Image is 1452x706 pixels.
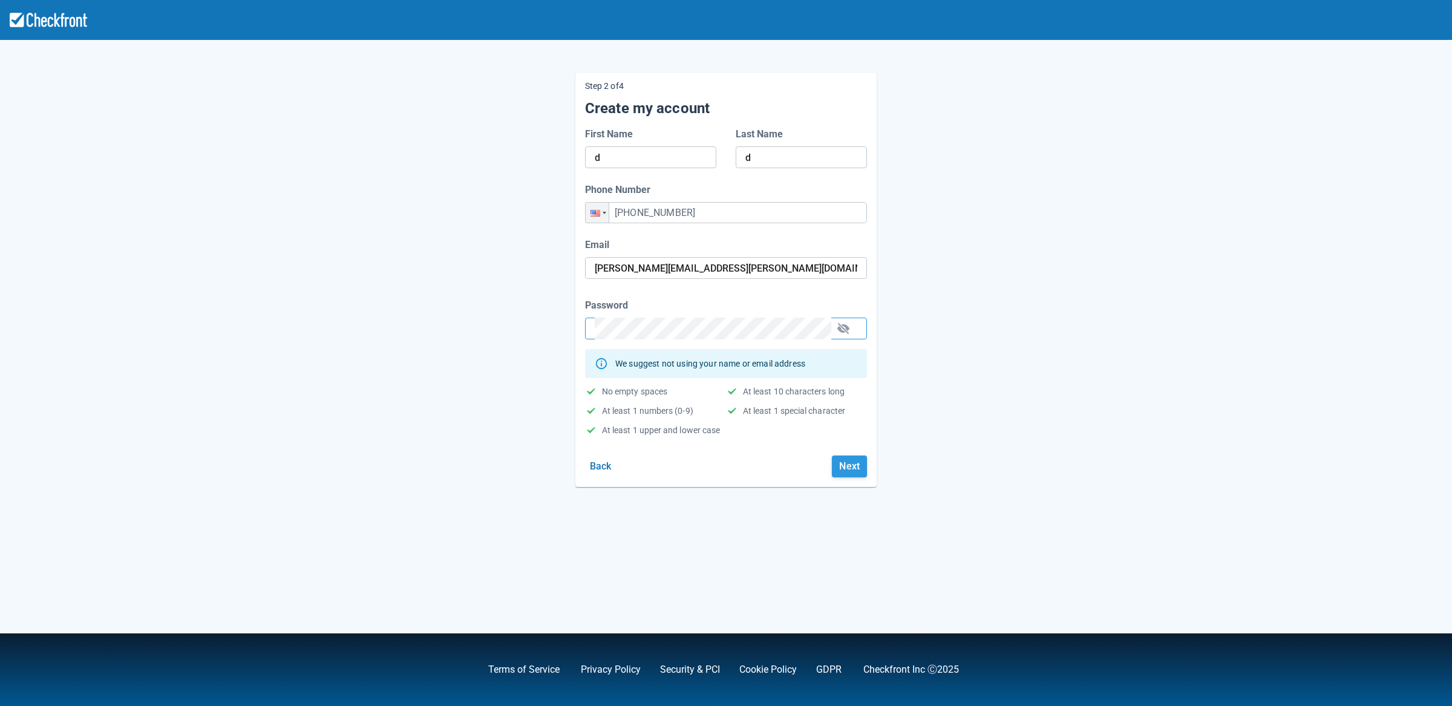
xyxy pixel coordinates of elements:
label: Phone Number [585,183,655,197]
a: Checkfront Inc Ⓒ2025 [863,664,959,675]
div: At least 1 upper and lower case [602,427,720,434]
a: Cookie Policy [739,664,797,675]
div: We suggest not using your name or email address [615,353,805,374]
div: At least 1 numbers (0-9) [602,407,693,414]
div: No empty spaces [602,388,667,395]
a: Back [585,460,616,472]
div: At least 10 characters long [743,388,845,395]
div: United States: + 1 [586,203,609,223]
div: At least 1 special character [743,407,845,414]
label: Last Name [736,127,788,142]
div: , [469,662,561,677]
input: 555-555-1234 [585,202,867,223]
div: . [797,662,844,677]
h5: Create my account [585,99,867,117]
p: Step 2 of 4 [585,82,867,90]
a: GDPR [816,664,842,675]
iframe: Chat Widget [1278,575,1452,706]
a: Terms of Service [488,664,560,675]
button: Back [585,456,616,477]
label: Password [585,298,633,313]
a: Security & PCI [660,664,720,675]
button: Next [832,456,867,477]
input: Enter your business email [595,257,857,279]
a: Privacy Policy [581,664,641,675]
label: Email [585,238,614,252]
label: First Name [585,127,638,142]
